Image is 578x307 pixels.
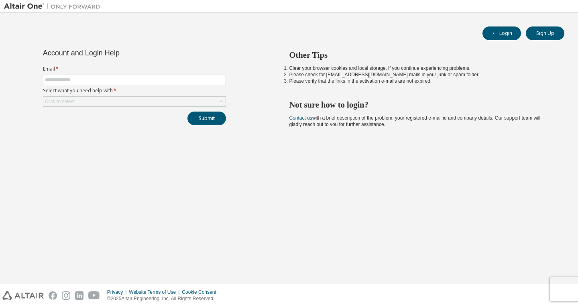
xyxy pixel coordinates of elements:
div: Account and Login Help [43,50,189,56]
li: Please verify that the links in the activation e-mails are not expired. [289,78,550,84]
img: youtube.svg [88,291,100,300]
div: Cookie Consent [182,289,221,295]
li: Clear your browser cookies and local storage, if you continue experiencing problems. [289,65,550,71]
label: Select what you need help with [43,87,226,94]
label: Email [43,66,226,72]
img: instagram.svg [62,291,70,300]
button: Submit [187,112,226,125]
h2: Other Tips [289,50,550,60]
button: Login [482,26,521,40]
img: Altair One [4,2,104,10]
span: with a brief description of the problem, your registered e-mail id and company details. Our suppo... [289,115,541,127]
img: altair_logo.svg [2,291,44,300]
div: Click to select [45,98,75,105]
li: Please check for [EMAIL_ADDRESS][DOMAIN_NAME] mails in your junk or spam folder. [289,71,550,78]
h2: Not sure how to login? [289,100,550,110]
a: Contact us [289,115,312,121]
button: Sign Up [526,26,564,40]
p: © 2025 Altair Engineering, Inc. All Rights Reserved. [107,295,221,302]
img: linkedin.svg [75,291,83,300]
img: facebook.svg [49,291,57,300]
div: Privacy [107,289,129,295]
div: Website Terms of Use [129,289,182,295]
div: Click to select [43,97,226,106]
